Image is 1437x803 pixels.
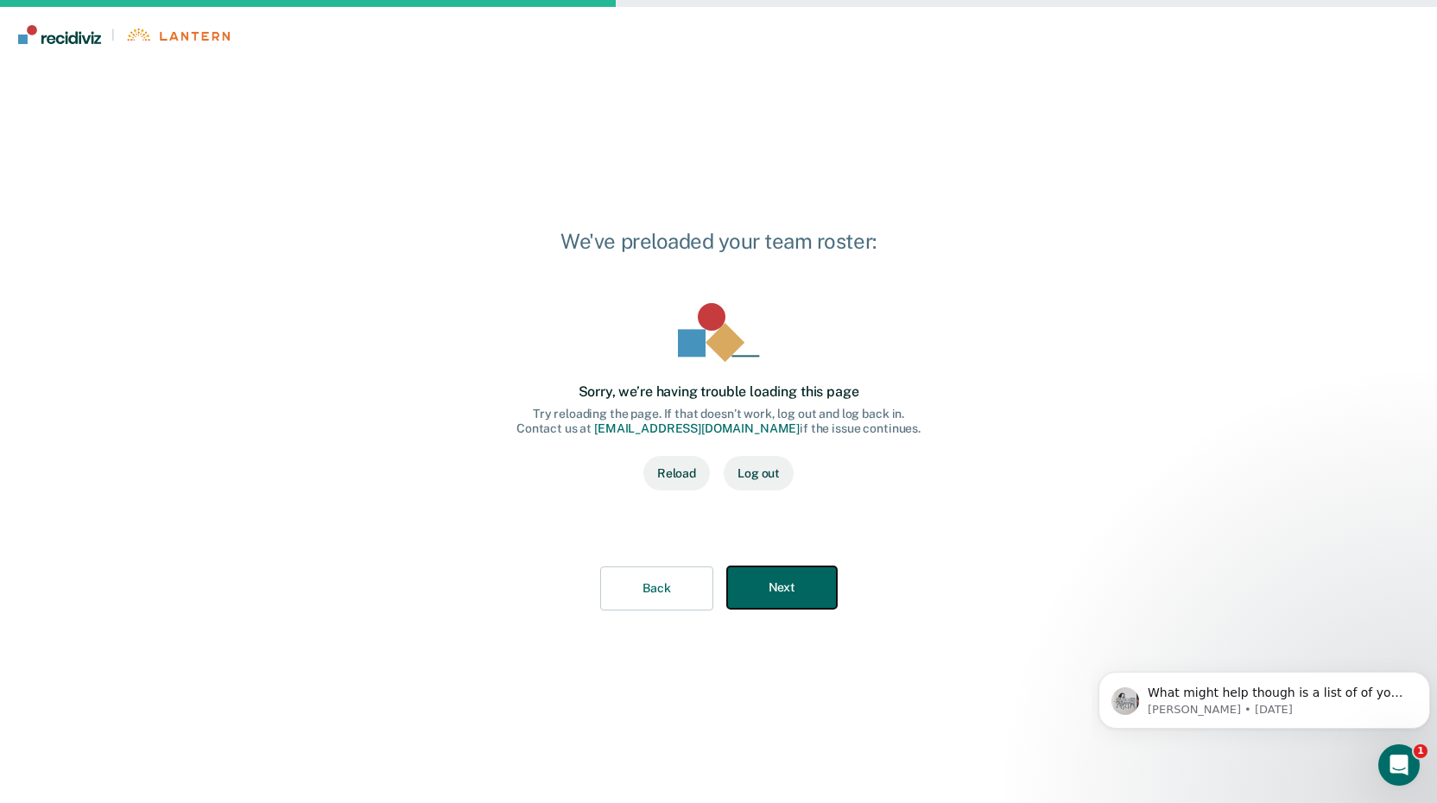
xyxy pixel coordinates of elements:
[101,28,125,42] span: |
[727,566,837,609] button: Next
[125,28,230,41] img: Lantern
[516,407,921,436] div: Try reloading the page. If that doesn’t work, log out and log back in. Contact us at if the issue...
[1092,635,1437,756] iframe: Intercom notifications message
[643,456,710,490] button: Reload
[600,566,712,610] button: Back
[594,421,800,435] a: [EMAIL_ADDRESS][DOMAIN_NAME]
[489,227,948,255] p: We've preloaded your team roster:
[18,25,101,44] img: Recidiviz
[724,456,794,490] button: Log out
[1378,744,1420,786] iframe: Intercom live chat
[14,7,234,62] a: Go to Recidiviz Home
[1414,744,1428,758] span: 1
[14,7,1423,62] nav: Main Navigation
[579,383,859,400] div: Sorry, we’re having trouble loading this page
